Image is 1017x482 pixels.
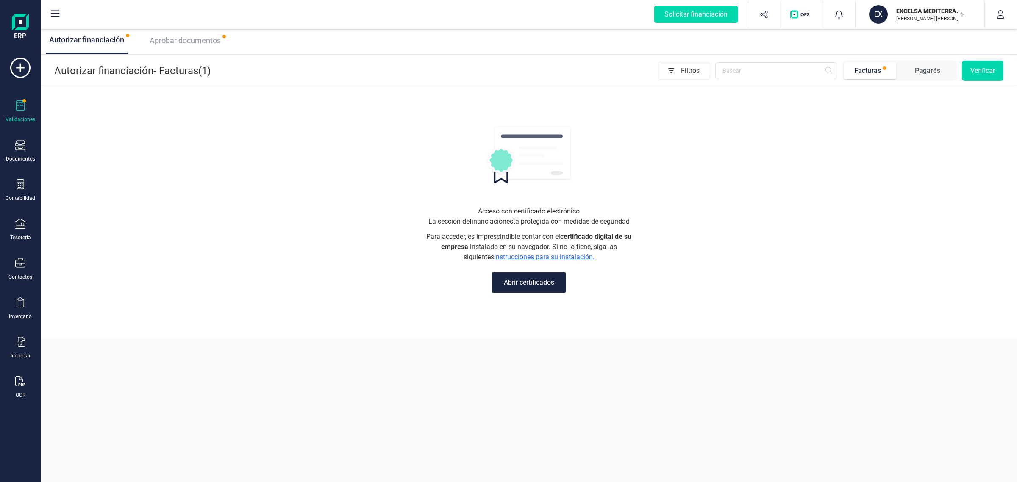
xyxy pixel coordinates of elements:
[658,62,710,80] button: Filtros
[915,66,940,76] div: Pagarés
[16,392,25,399] div: OCR
[428,216,630,227] span: La sección de financiación está protegida con medidas de seguridad
[6,155,35,162] div: Documentos
[644,1,748,28] button: Solicitar financiación
[962,61,1003,81] button: Verificar
[10,234,31,241] div: Tesorería
[681,62,710,79] span: Filtros
[12,14,29,41] img: Logo Finanedi
[854,66,881,76] div: Facturas
[896,7,964,15] p: EXCELSA MEDITERRANEA SL
[494,253,595,261] a: instrucciones para su instalación.
[478,206,580,216] span: Acceso con certificado electrónico
[869,5,888,24] div: EX
[785,1,818,28] button: Logo de OPS
[866,1,974,28] button: EXEXCELSA MEDITERRANEA SL[PERSON_NAME] [PERSON_NAME]
[9,313,32,320] div: Inventario
[11,352,31,359] div: Importar
[896,15,964,22] p: [PERSON_NAME] [PERSON_NAME]
[49,35,124,44] span: Autorizar financiación
[654,6,738,23] div: Solicitar financiación
[6,116,35,123] div: Validaciones
[6,195,35,202] div: Contabilidad
[790,10,813,19] img: Logo de OPS
[8,274,32,280] div: Contactos
[150,36,221,45] span: Aprobar documentos
[486,126,572,183] img: autorizacion logo
[715,62,837,79] input: Buscar
[54,64,211,78] p: Autorizar financiación - Facturas (1)
[492,272,566,293] button: Abrir certificados
[423,232,635,262] span: Para acceder, es imprescindible contar con el instalado en su navegador. Si no lo tiene, siga las...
